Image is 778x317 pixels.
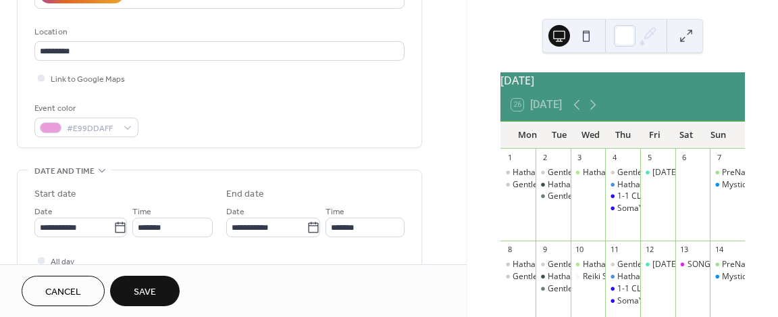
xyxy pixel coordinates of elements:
[575,245,585,255] div: 10
[571,167,606,178] div: Hatha Yoga with Pam
[605,283,640,295] div: 1-1 CLINICAL SOMATIC MOVEMENT session
[67,122,117,136] span: #E99DDAFF
[675,259,710,270] div: SONG OF THE SOUL
[513,167,640,178] div: Hatha Yoga with [PERSON_NAME]
[605,271,640,283] div: Hatha Yoga with Melanie
[688,259,763,270] div: SONG OF THE SOUL
[571,259,606,270] div: Hatha Yoga with Pam
[513,179,696,191] div: Gentle Stretch & De-stress with [PERSON_NAME]
[540,153,550,163] div: 2
[34,164,95,178] span: Date and time
[513,271,696,283] div: Gentle Stretch & De-stress with [PERSON_NAME]
[500,179,536,191] div: Gentle Stretch & De-stress with Melanie
[644,245,654,255] div: 12
[226,205,244,219] span: Date
[500,72,745,89] div: [DATE]
[583,167,710,178] div: Hatha Yoga with [PERSON_NAME]
[536,191,571,202] div: Gentle Yoga with Maria
[714,245,724,255] div: 14
[536,179,571,191] div: Hatha Yoga with Melanie
[575,122,606,149] div: Wed
[639,122,671,149] div: Fri
[51,255,74,269] span: All day
[34,101,136,116] div: Event color
[22,276,105,306] button: Cancel
[710,271,745,283] div: Mystic Flow Yoga with Jenny
[504,153,515,163] div: 1
[605,167,640,178] div: Gentle Yoga & Meditation with Diane
[605,203,640,214] div: SomaYoga with Kristin
[640,259,675,270] div: Friday Vibes Yoga with Kimberley
[548,271,675,283] div: Hatha Yoga with [PERSON_NAME]
[583,259,710,270] div: Hatha Yoga with [PERSON_NAME]
[548,191,677,202] div: Gentle Yoga with [PERSON_NAME]
[702,122,734,149] div: Sun
[548,283,677,295] div: Gentle Yoga with [PERSON_NAME]
[548,167,727,178] div: Gentle Yoga & Meditation with [PERSON_NAME]
[605,179,640,191] div: Hatha Yoga with Melanie
[605,191,640,202] div: 1-1 CLINICAL SOMATIC MOVEMENT session
[575,153,585,163] div: 3
[617,203,741,214] div: SomaYoga with [PERSON_NAME]
[536,167,571,178] div: Gentle Yoga & Meditation with Diane
[500,167,536,178] div: Hatha Yoga with Melanie
[132,205,151,219] span: Time
[607,122,639,149] div: Thu
[34,205,53,219] span: Date
[543,122,575,149] div: Tue
[513,259,640,270] div: Hatha Yoga with [PERSON_NAME]
[548,179,675,191] div: Hatha Yoga with [PERSON_NAME]
[671,122,702,149] div: Sat
[617,271,744,283] div: Hatha Yoga with [PERSON_NAME]
[617,295,741,307] div: SomaYoga with [PERSON_NAME]
[640,167,675,178] div: Friday Vibes Yoga with Kimberley
[605,295,640,307] div: SomaYoga with Kristin
[609,153,619,163] div: 4
[134,285,156,299] span: Save
[710,167,745,178] div: PreNatal Yoga (Mama Bear Wellness)
[536,259,571,270] div: Gentle Yoga & Meditation with Diane
[51,72,125,87] span: Link to Google Maps
[511,122,543,149] div: Mon
[679,153,690,163] div: 6
[536,283,571,295] div: Gentle Yoga with Maria
[500,271,536,283] div: Gentle Stretch & De-stress with Melanie
[605,259,640,270] div: Gentle Yoga & Meditation with Diane
[679,245,690,255] div: 13
[326,205,344,219] span: Time
[644,153,654,163] div: 5
[714,153,724,163] div: 7
[226,187,264,201] div: End date
[571,271,606,283] div: Reiki Share
[34,25,402,39] div: Location
[710,259,745,270] div: PreNatal Yoga (Mama Bear Wellness)
[34,187,76,201] div: Start date
[710,179,745,191] div: Mystic Flow Yoga with Jenny
[536,271,571,283] div: Hatha Yoga with Melanie
[617,179,744,191] div: Hatha Yoga with [PERSON_NAME]
[540,245,550,255] div: 9
[548,259,727,270] div: Gentle Yoga & Meditation with [PERSON_NAME]
[583,271,625,283] div: Reiki Share
[45,285,81,299] span: Cancel
[500,259,536,270] div: Hatha Yoga with Melanie
[110,276,180,306] button: Save
[504,245,515,255] div: 8
[609,245,619,255] div: 11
